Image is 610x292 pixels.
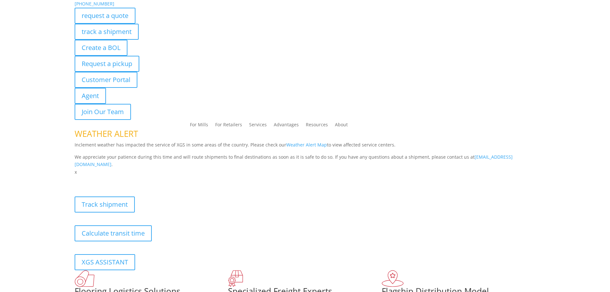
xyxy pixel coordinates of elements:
a: Request a pickup [75,56,139,72]
a: track a shipment [75,24,139,40]
a: [PHONE_NUMBER] [75,1,114,7]
img: xgs-icon-focused-on-flooring-red [228,270,243,287]
a: Create a BOL [75,40,127,56]
a: Advantages [274,122,299,129]
a: Agent [75,88,106,104]
a: Resources [306,122,328,129]
p: We appreciate your patience during this time and will route shipments to final destinations as so... [75,153,536,169]
a: For Retailers [215,122,242,129]
a: Weather Alert Map [286,142,327,148]
p: x [75,168,536,176]
a: XGS ASSISTANT [75,254,135,270]
a: request a quote [75,8,135,24]
p: Inclement weather has impacted the service of XGS in some areas of the country. Please check our ... [75,141,536,153]
a: Track shipment [75,196,135,213]
a: Customer Portal [75,72,137,88]
a: About [335,122,348,129]
a: Services [249,122,267,129]
b: Visibility, transparency, and control for your entire supply chain. [75,177,217,183]
a: Join Our Team [75,104,131,120]
a: For Mills [190,122,208,129]
img: xgs-icon-total-supply-chain-intelligence-red [75,270,94,287]
a: Calculate transit time [75,225,152,241]
span: WEATHER ALERT [75,128,138,139]
img: xgs-icon-flagship-distribution-model-red [382,270,404,287]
